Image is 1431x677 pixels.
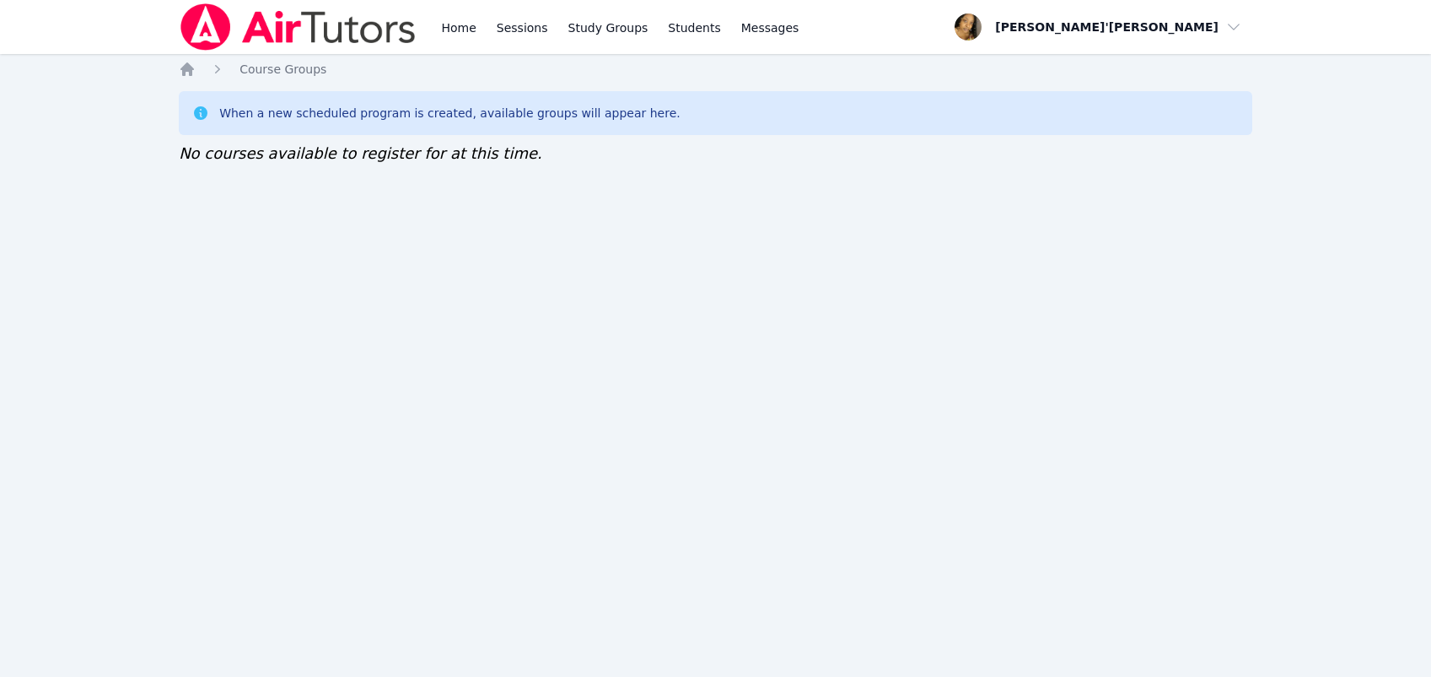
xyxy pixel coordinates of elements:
[741,19,799,36] span: Messages
[239,61,326,78] a: Course Groups
[239,62,326,76] span: Course Groups
[179,144,542,162] span: No courses available to register for at this time.
[179,61,1252,78] nav: Breadcrumb
[179,3,417,51] img: Air Tutors
[219,105,681,122] div: When a new scheduled program is created, available groups will appear here.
